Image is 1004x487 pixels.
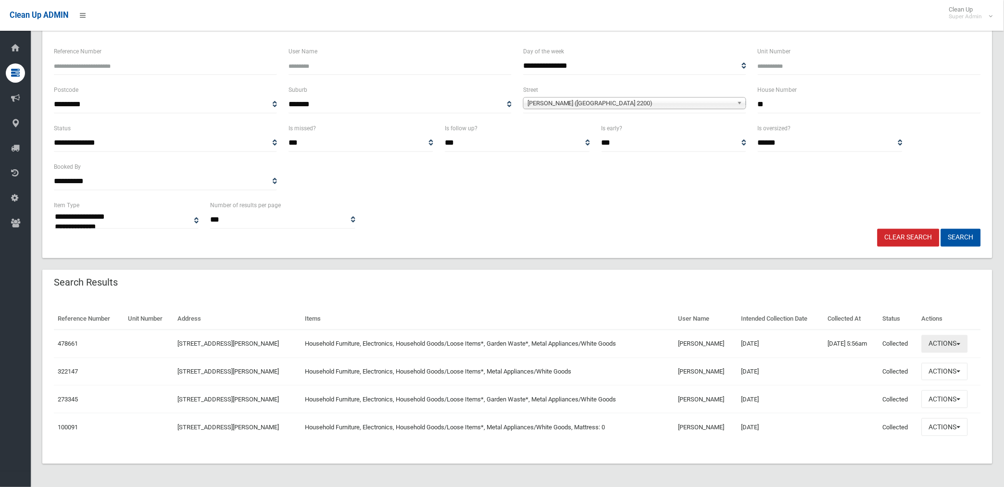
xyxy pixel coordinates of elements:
[949,13,982,20] small: Super Admin
[289,123,316,134] label: Is missed?
[177,396,279,403] a: [STREET_ADDRESS][PERSON_NAME]
[54,85,78,95] label: Postcode
[177,424,279,431] a: [STREET_ADDRESS][PERSON_NAME]
[879,413,918,441] td: Collected
[301,358,675,386] td: Household Furniture, Electronics, Household Goods/Loose Items*, Metal Appliances/White Goods
[922,418,968,436] button: Actions
[124,308,174,330] th: Unit Number
[58,424,78,431] a: 100091
[54,308,124,330] th: Reference Number
[737,358,824,386] td: [DATE]
[878,229,940,247] a: Clear Search
[289,46,317,57] label: User Name
[42,273,129,292] header: Search Results
[674,308,737,330] th: User Name
[737,413,824,441] td: [DATE]
[941,229,981,247] button: Search
[523,85,538,95] label: Street
[210,200,281,211] label: Number of results per page
[301,308,675,330] th: Items
[737,330,824,358] td: [DATE]
[58,396,78,403] a: 273345
[879,330,918,358] td: Collected
[922,390,968,408] button: Actions
[737,386,824,413] td: [DATE]
[58,340,78,347] a: 478661
[824,308,879,330] th: Collected At
[527,98,733,109] span: [PERSON_NAME] ([GEOGRAPHIC_DATA] 2200)
[602,123,623,134] label: Is early?
[674,358,737,386] td: [PERSON_NAME]
[944,6,992,20] span: Clean Up
[824,330,879,358] td: [DATE] 5:56am
[674,413,737,441] td: [PERSON_NAME]
[922,335,968,353] button: Actions
[10,11,68,20] span: Clean Up ADMIN
[301,386,675,413] td: Household Furniture, Electronics, Household Goods/Loose Items*, Garden Waste*, Metal Appliances/W...
[918,308,981,330] th: Actions
[758,123,791,134] label: Is oversized?
[922,363,968,381] button: Actions
[737,308,824,330] th: Intended Collection Date
[523,46,564,57] label: Day of the week
[674,386,737,413] td: [PERSON_NAME]
[674,330,737,358] td: [PERSON_NAME]
[177,368,279,375] a: [STREET_ADDRESS][PERSON_NAME]
[758,85,797,95] label: House Number
[879,308,918,330] th: Status
[289,85,307,95] label: Suburb
[301,413,675,441] td: Household Furniture, Electronics, Household Goods/Loose Items*, Metal Appliances/White Goods, Mat...
[54,46,101,57] label: Reference Number
[879,358,918,386] td: Collected
[445,123,477,134] label: Is follow up?
[879,386,918,413] td: Collected
[174,308,301,330] th: Address
[177,340,279,347] a: [STREET_ADDRESS][PERSON_NAME]
[58,368,78,375] a: 322147
[54,123,71,134] label: Status
[301,330,675,358] td: Household Furniture, Electronics, Household Goods/Loose Items*, Garden Waste*, Metal Appliances/W...
[54,162,81,172] label: Booked By
[54,200,79,211] label: Item Type
[758,46,791,57] label: Unit Number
